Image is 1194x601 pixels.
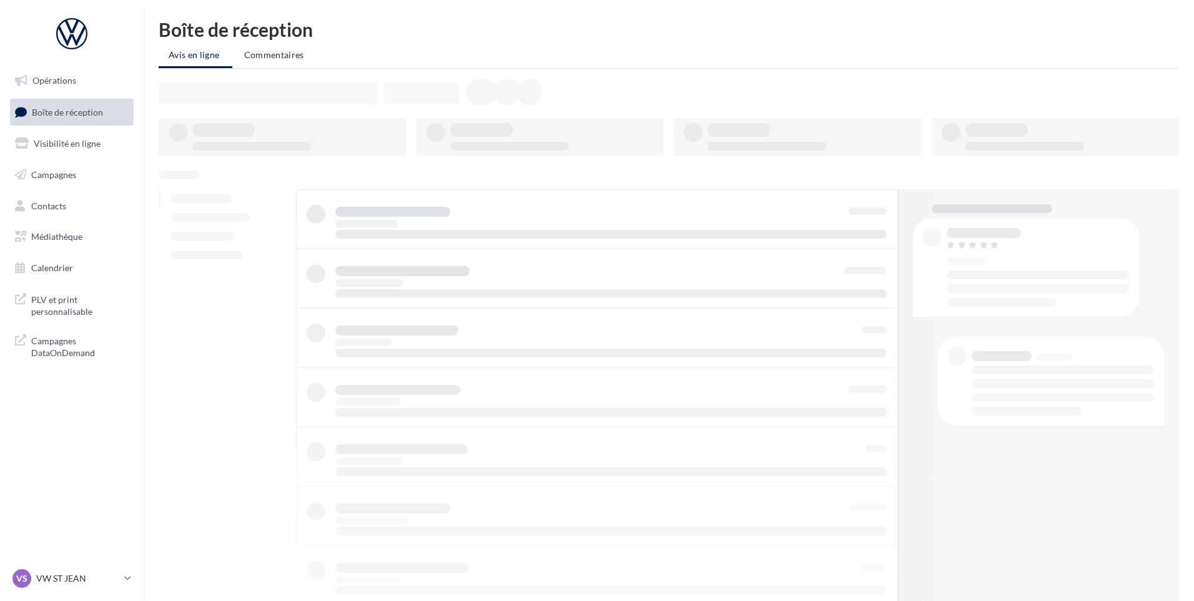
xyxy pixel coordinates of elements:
a: PLV et print personnalisable [7,286,136,323]
a: Campagnes DataOnDemand [7,327,136,364]
span: Visibilité en ligne [34,138,101,149]
p: VW ST JEAN [36,572,119,585]
span: Calendrier [31,262,73,273]
span: Campagnes DataOnDemand [31,332,129,359]
span: Opérations [32,75,76,86]
a: Campagnes [7,162,136,188]
div: Boîte de réception [159,20,1179,39]
span: PLV et print personnalisable [31,291,129,318]
span: Contacts [31,200,66,211]
span: Boîte de réception [32,106,103,117]
a: VS VW ST JEAN [10,567,134,590]
a: Boîte de réception [7,99,136,126]
a: Opérations [7,67,136,94]
a: Visibilité en ligne [7,131,136,157]
a: Contacts [7,193,136,219]
span: Campagnes [31,169,76,180]
a: Médiathèque [7,224,136,250]
span: VS [16,572,27,585]
span: Médiathèque [31,231,82,242]
span: Commentaires [244,49,304,60]
a: Calendrier [7,255,136,281]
